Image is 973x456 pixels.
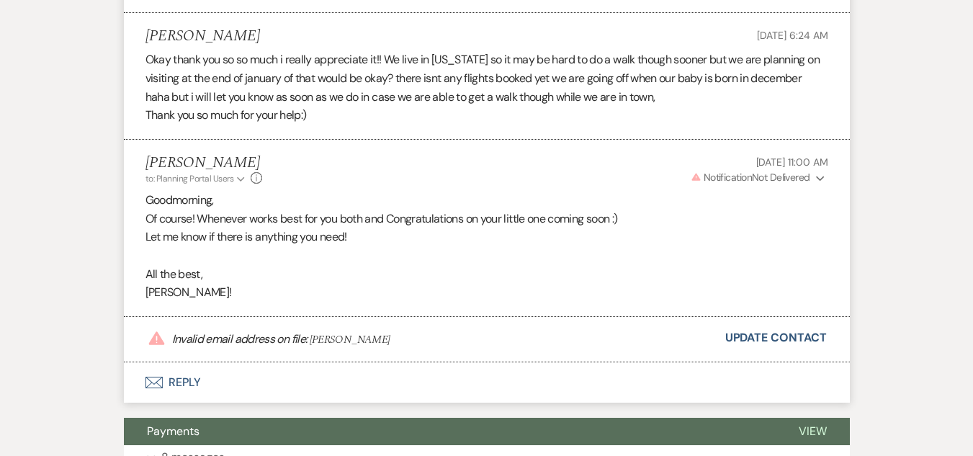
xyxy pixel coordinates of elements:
span: Payments [147,424,199,439]
p: [PERSON_NAME]! [145,283,828,302]
a: Update Contact [725,328,827,347]
button: View [776,418,850,445]
span: [DATE] 11:00 AM [756,156,828,169]
span: Not Delivered [691,171,810,184]
span: Notification [704,171,752,184]
button: Reply [124,362,850,403]
button: Payments [124,418,776,445]
span: [DATE] 6:24 AM [757,29,828,42]
p: Okay thank you so so much i really appreciate it!! We live in [US_STATE] so it may be hard to do ... [145,50,828,106]
p: Invalid email address on file: [172,331,390,348]
button: NotificationNot Delivered [689,170,828,185]
p: Thank you so much for your help:) [145,106,828,125]
h5: [PERSON_NAME] [145,154,263,172]
p: Of course! Whenever works best for you both and Congratulations on your little one coming soon :) [145,210,828,228]
h5: [PERSON_NAME] [145,27,260,45]
button: to: Planning Portal Users [145,172,248,185]
p: Let me know if there is anything you need! [145,228,828,246]
span: to: Planning Portal Users [145,173,234,184]
span: View [799,424,827,439]
p: All the best, [145,265,828,284]
p: Goodmorning, [145,191,828,210]
span: [PERSON_NAME] [310,331,390,348]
